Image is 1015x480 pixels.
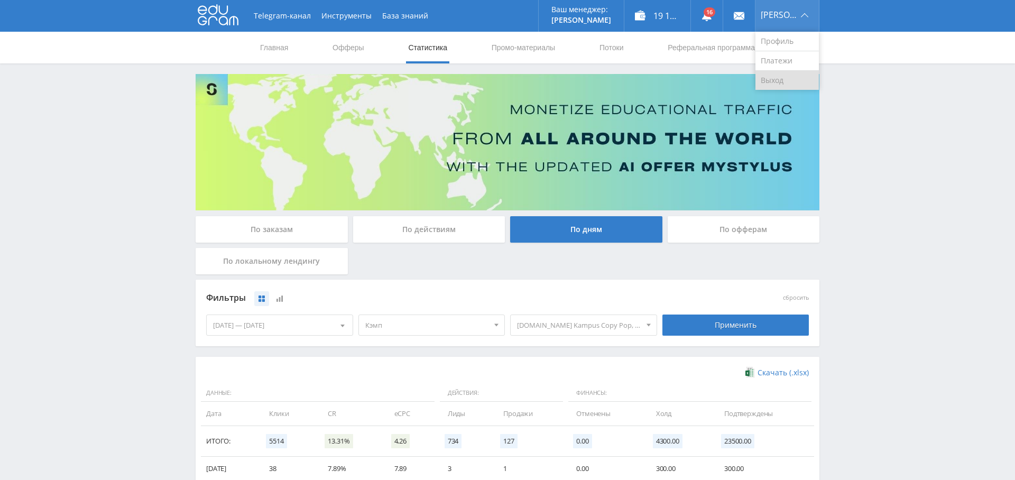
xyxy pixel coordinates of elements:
div: Применить [662,315,809,336]
div: По локальному лендингу [196,248,348,274]
a: Реферальная программа [667,32,756,63]
img: xlsx [745,367,754,377]
p: [PERSON_NAME] [551,16,611,24]
td: Итого: [201,426,259,457]
span: 23500.00 [721,434,754,448]
a: Потоки [598,32,625,63]
span: Кэмп [365,315,489,335]
button: сбросить [783,294,809,301]
span: Действия: [440,384,563,402]
td: Отменены [566,402,645,426]
img: Banner [196,74,819,210]
a: Статистика [407,32,448,63]
span: [PERSON_NAME] [761,11,798,19]
span: Финансы: [568,384,811,402]
span: Скачать (.xlsx) [758,368,809,377]
td: Клики [259,402,317,426]
p: Ваш менеджер: [551,5,611,14]
span: 13.31% [325,434,353,448]
td: Продажи [493,402,566,426]
a: Промо-материалы [491,32,556,63]
a: Офферы [331,32,365,63]
div: По дням [510,216,662,243]
span: 4.26 [391,434,410,448]
td: Лиды [437,402,493,426]
span: [DOMAIN_NAME] Kampus Copy Pop, default [517,315,641,335]
span: Данные: [201,384,435,402]
a: Платежи [755,51,819,71]
td: Холд [645,402,714,426]
td: Дата [201,402,259,426]
div: По заказам [196,216,348,243]
div: По офферам [668,216,820,243]
span: 127 [500,434,518,448]
a: Выход [755,71,819,90]
span: 5514 [266,434,287,448]
a: Главная [259,32,289,63]
span: 734 [445,434,462,448]
span: 4300.00 [653,434,682,448]
td: eCPC [384,402,437,426]
a: Профиль [755,32,819,51]
a: Скачать (.xlsx) [745,367,809,378]
td: CR [317,402,383,426]
td: Подтверждены [714,402,814,426]
div: По действиям [353,216,505,243]
div: Фильтры [206,290,657,306]
div: [DATE] — [DATE] [207,315,353,335]
span: 0.00 [573,434,592,448]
